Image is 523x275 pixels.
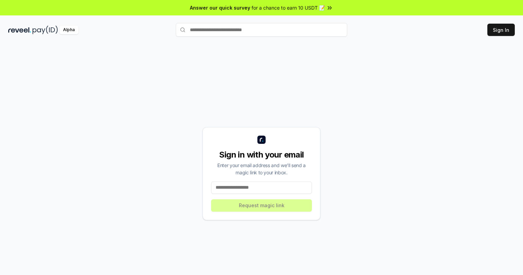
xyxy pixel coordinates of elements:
img: logo_small [257,136,266,144]
div: Sign in with your email [211,149,312,160]
span: for a chance to earn 10 USDT 📝 [252,4,325,11]
img: reveel_dark [8,26,31,34]
img: pay_id [33,26,58,34]
div: Enter your email address and we’ll send a magic link to your inbox. [211,162,312,176]
button: Sign In [487,24,515,36]
div: Alpha [59,26,78,34]
span: Answer our quick survey [190,4,250,11]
